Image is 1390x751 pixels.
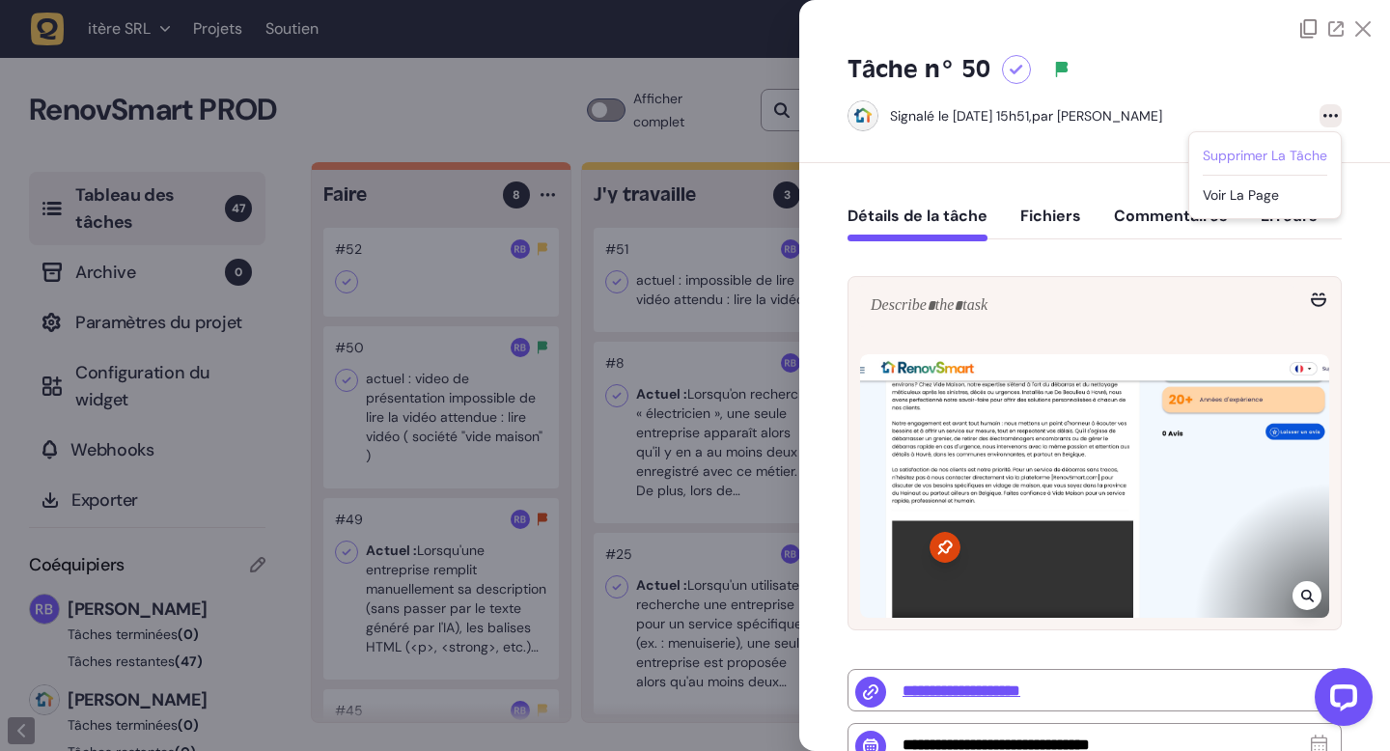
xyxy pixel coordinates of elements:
img: Jean Salvatori [848,101,877,130]
font: Commentaires [1114,206,1228,226]
font: Fichiers [1020,206,1081,226]
font: Signalé le [DATE] 15h51, [890,107,1032,125]
font: Détails de la tâche [848,206,987,226]
a: Voir la page [1203,186,1279,204]
iframe: Widget de chat LiveChat [1299,660,1380,741]
font: par [PERSON_NAME] [1032,107,1162,125]
font: Supprimer la tâche [1203,147,1327,164]
font: Tâche n° 50 [848,55,990,84]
